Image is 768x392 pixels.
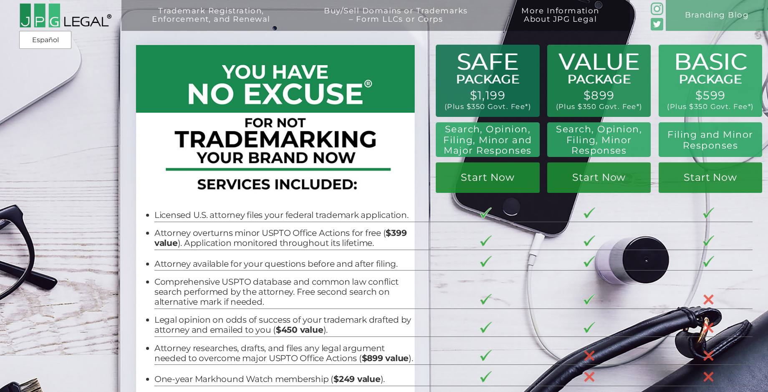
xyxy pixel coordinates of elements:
[22,33,69,48] a: Español
[584,235,595,247] img: checkmark-border-3.png
[665,129,756,151] h2: Filing and Minor Responses
[154,277,413,307] li: Comprehensive USPTO database and common law conflict search performed by the attorney. Free secon...
[584,294,595,305] img: checkmark-border-3.png
[480,350,492,361] img: checkmark-border-3.png
[129,7,293,38] a: Trademark Registration,Enforcement, and Renewal
[584,371,595,383] img: X-30-3.png
[480,371,492,382] img: checkmark-border-3.png
[584,350,595,362] img: X-30-3.png
[651,3,664,15] img: glyph-logo_May2016-green3-90.png
[703,350,715,362] img: X-30-3.png
[154,228,413,248] li: Attorney overturns minor USPTO Office Actions for free ( ). Application monitored throughout its ...
[659,162,762,193] a: Start Now
[480,235,492,247] img: checkmark-border-3.png
[154,259,413,269] li: Attorney available for your questions before and after filing.
[480,322,492,333] img: checkmark-border-3.png
[553,124,645,156] h2: Search, Opinion, Filing, Minor Responses
[498,7,622,38] a: More InformationAbout JPG Legal
[651,18,664,31] img: Twitter_Social_Icon_Rounded_Square_Color-mid-green3-90.png
[440,124,535,156] h2: Search, Opinion, Filing, Minor and Major Responses
[480,294,492,305] img: checkmark-border-3.png
[703,294,715,306] img: X-30-3.png
[301,7,491,38] a: Buy/Sell Domains or Trademarks– Form LLCs or Corps
[703,322,715,334] img: X-30-3.png
[19,3,111,28] img: 2016-logo-black-letters-3-r.png
[276,324,323,335] b: $450 value
[154,343,413,363] li: Attorney researches, drafts, and files any legal argument needed to overcome major USPTO Office A...
[703,256,715,267] img: checkmark-border-3.png
[480,256,492,267] img: checkmark-border-3.png
[584,322,595,333] img: checkmark-border-3.png
[333,374,381,384] b: $249 value
[362,353,409,363] b: $899 value
[154,315,413,335] li: Legal opinion on odds of success of your trademark drafted by attorney and emailed to you ( ).
[703,235,715,247] img: checkmark-border-3.png
[436,162,539,193] a: Start Now
[703,371,715,383] img: X-30-3.png
[154,228,407,248] b: $399 value
[584,256,595,267] img: checkmark-border-3.png
[547,162,651,193] a: Start Now
[154,374,413,384] li: One-year Markhound Watch membership ( ).
[703,207,715,219] img: checkmark-border-3.png
[154,210,413,220] li: Licensed U.S. attorney files your federal trademark application.
[480,207,492,219] img: checkmark-border-3.png
[584,207,595,219] img: checkmark-border-3.png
